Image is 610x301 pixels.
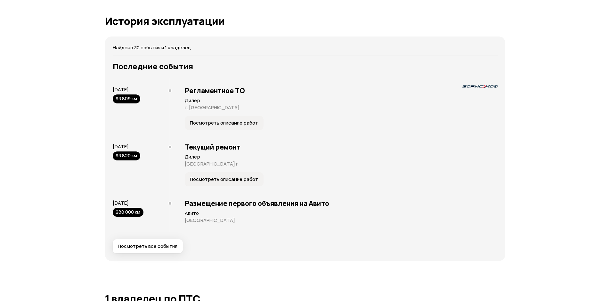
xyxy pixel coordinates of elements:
[190,176,258,183] span: Посмотреть описание работ
[185,154,498,160] p: Дилер
[113,44,498,51] p: Найдено 32 события и 1 владелец.
[190,120,258,126] span: Посмотреть описание работ
[113,151,140,160] div: 93 820 км
[118,243,177,249] span: Посмотреть все события
[185,199,498,207] h3: Размещение первого объявления на Авито
[105,15,505,27] h1: История эксплуатации
[185,172,264,186] button: Посмотреть описание работ
[462,85,498,88] img: logo
[113,86,129,93] span: [DATE]
[185,97,498,104] p: Дилер
[185,104,498,111] p: г. [GEOGRAPHIC_DATA]
[185,161,498,167] p: [GEOGRAPHIC_DATA] г
[113,208,143,217] div: 288 000 км
[113,239,183,253] button: Посмотреть все события
[113,62,498,71] h3: Последние события
[185,116,264,130] button: Посмотреть описание работ
[185,143,498,151] h3: Текущий ремонт
[113,94,140,103] div: 93 809 км
[185,86,498,95] h3: Регламентное ТО
[113,143,129,150] span: [DATE]
[185,217,498,224] p: [GEOGRAPHIC_DATA]
[185,210,498,216] p: Авито
[113,199,129,206] span: [DATE]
